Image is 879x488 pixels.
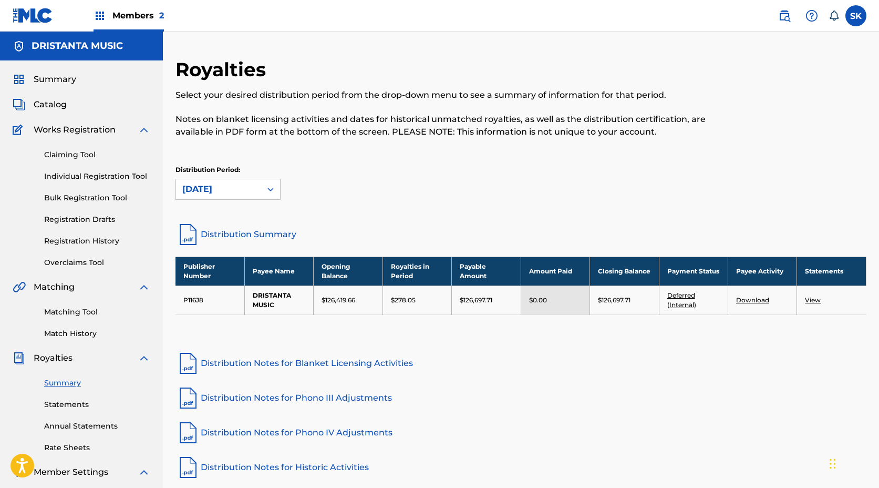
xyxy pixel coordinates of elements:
th: Payment Status [659,257,728,286]
div: Drag [830,448,836,480]
h2: Royalties [175,58,271,82]
p: $278.05 [391,296,416,305]
th: Amount Paid [521,257,590,286]
img: search [778,9,791,22]
p: $126,697.71 [460,296,492,305]
iframe: Resource Center [850,322,879,407]
span: Matching [34,281,75,293]
img: Matching [13,281,26,293]
a: CatalogCatalog [13,98,67,111]
a: Distribution Notes for Blanket Licensing Activities [175,351,866,376]
a: Registration Drafts [44,214,150,225]
a: Matching Tool [44,307,150,318]
a: Public Search [774,5,795,26]
a: View [805,296,821,304]
span: Works Registration [34,124,116,136]
span: Member Settings [34,466,108,479]
a: Bulk Registration Tool [44,192,150,204]
h5: DRISTANTA MUSIC [32,40,123,52]
p: Select your desired distribution period from the drop-down menu to see a summary of information f... [175,89,708,101]
span: Summary [34,73,76,86]
a: Annual Statements [44,421,150,432]
a: Deferred (Internal) [667,291,696,309]
a: SummarySummary [13,73,76,86]
a: Summary [44,378,150,389]
img: pdf [175,420,201,445]
img: Top Rightsholders [94,9,106,22]
img: pdf [175,385,201,411]
a: Rate Sheets [44,442,150,453]
img: expand [138,281,150,293]
a: Distribution Notes for Phono IV Adjustments [175,420,866,445]
div: Notifications [829,11,839,21]
img: Works Registration [13,124,26,136]
div: Help [801,5,822,26]
div: [DATE] [182,183,255,196]
img: MLC Logo [13,8,53,23]
a: Overclaims Tool [44,257,150,268]
span: Royalties [34,352,73,364]
img: Royalties [13,352,25,364]
img: expand [138,352,150,364]
a: Individual Registration Tool [44,171,150,182]
th: Payable Amount [452,257,521,286]
a: Statements [44,399,150,410]
th: Payee Activity [728,257,797,286]
p: $126,419.66 [322,296,355,305]
th: Statements [797,257,866,286]
th: Payee Name [244,257,313,286]
p: $126,697.71 [598,296,630,305]
a: Claiming Tool [44,149,150,160]
img: Accounts [13,40,25,53]
p: Distribution Period: [175,165,281,175]
img: distribution-summary-pdf [175,222,201,247]
td: P116J8 [175,286,244,314]
img: expand [138,124,150,136]
img: Summary [13,73,25,86]
a: Download [736,296,769,304]
a: Distribution Notes for Phono III Adjustments [175,385,866,411]
img: help [805,9,818,22]
img: expand [138,466,150,479]
th: Publisher Number [175,257,244,286]
th: Closing Balance [590,257,659,286]
a: Registration History [44,236,150,247]
p: Notes on blanket licensing activities and dates for historical unmatched royalties, as well as th... [175,113,708,138]
span: Catalog [34,98,67,111]
th: Royalties in Period [382,257,451,286]
span: 2 [159,11,164,21]
td: DRISTANTA MUSIC [244,286,313,314]
img: pdf [175,351,201,376]
p: $0.00 [529,296,547,305]
img: pdf [175,455,201,480]
a: Distribution Summary [175,222,866,247]
img: Catalog [13,98,25,111]
a: Distribution Notes for Historic Activities [175,455,866,480]
span: Members [112,9,164,22]
th: Opening Balance [314,257,382,286]
iframe: Chat Widget [826,438,879,488]
a: Match History [44,328,150,339]
div: User Menu [845,5,866,26]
